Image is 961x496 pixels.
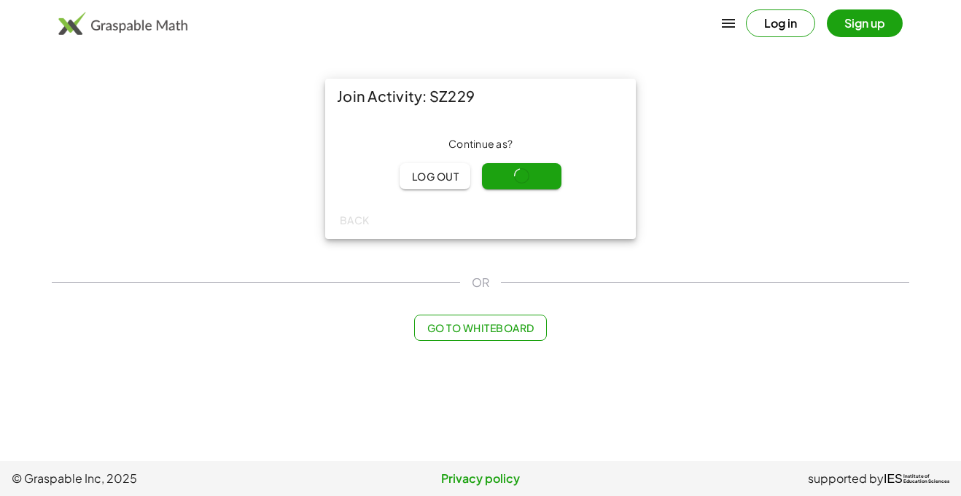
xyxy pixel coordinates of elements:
div: Continue as ? [337,137,624,151]
span: Go to Whiteboard [427,321,534,334]
div: Join Activity: SZ229 [325,79,636,114]
button: Log out [400,163,470,189]
span: IES [884,472,903,486]
button: Log in [746,9,815,37]
a: IESInstitute ofEducation Sciences [884,470,949,487]
span: Log out [411,170,459,183]
span: OR [472,274,489,291]
span: supported by [808,470,884,487]
span: © Graspable Inc, 2025 [12,470,324,487]
button: Sign up [827,9,903,37]
span: Institute of Education Sciences [903,474,949,484]
a: Privacy policy [324,470,637,487]
button: Go to Whiteboard [414,315,546,341]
